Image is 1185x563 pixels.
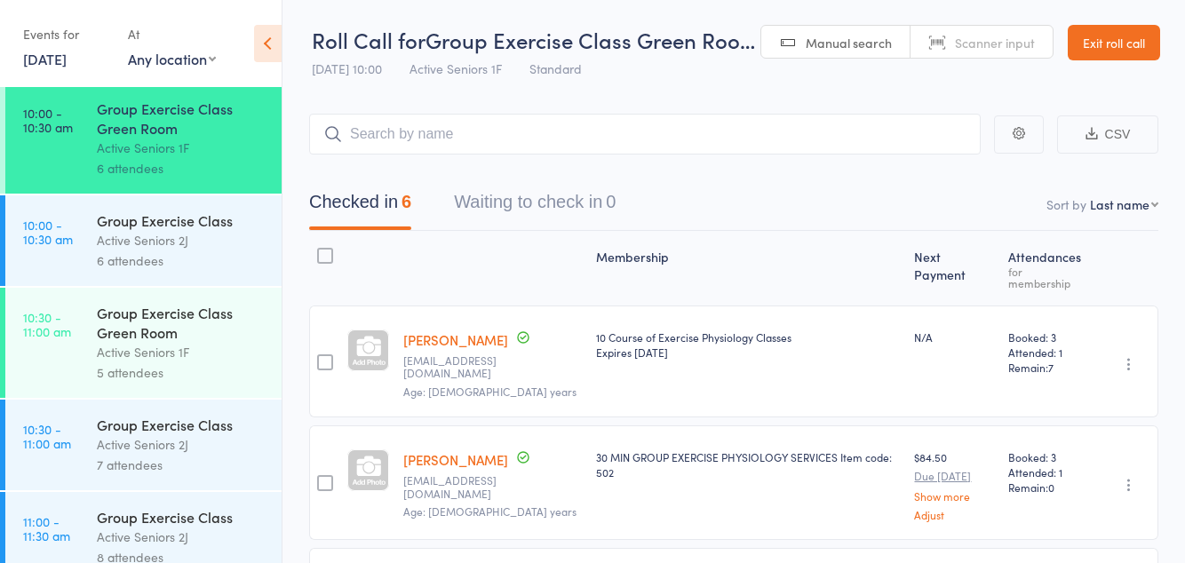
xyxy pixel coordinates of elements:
[23,218,73,246] time: 10:00 - 10:30 am
[1046,195,1086,213] label: Sort by
[97,250,266,271] div: 6 attendees
[97,342,266,362] div: Active Seniors 1F
[955,34,1035,52] span: Scanner input
[23,20,110,49] div: Events for
[312,59,382,77] span: [DATE] 10:00
[128,20,216,49] div: At
[1008,266,1086,289] div: for membership
[914,329,993,345] div: N/A
[97,362,266,383] div: 5 attendees
[97,415,266,434] div: Group Exercise Class
[97,138,266,158] div: Active Seniors 1F
[23,310,71,338] time: 10:30 - 11:00 am
[454,183,616,230] button: Waiting to check in0
[23,422,71,450] time: 10:30 - 11:00 am
[1008,329,1086,345] span: Booked: 3
[403,330,508,349] a: [PERSON_NAME]
[312,25,425,54] span: Roll Call for
[1057,115,1158,154] button: CSV
[97,230,266,250] div: Active Seniors 2J
[97,303,266,342] div: Group Exercise Class Green Room
[23,49,67,68] a: [DATE]
[403,474,582,500] small: lorettadavies12@gmail.com
[914,470,993,482] small: Due [DATE]
[1090,195,1149,213] div: Last name
[403,354,582,380] small: libbya@bigpond.net.au
[596,345,901,360] div: Expires [DATE]
[97,210,266,230] div: Group Exercise Class
[1068,25,1160,60] a: Exit roll call
[914,449,993,519] div: $84.50
[403,504,577,519] span: Age: [DEMOGRAPHIC_DATA] years
[1048,360,1054,375] span: 7
[23,514,70,543] time: 11:00 - 11:30 am
[402,192,411,211] div: 6
[97,99,266,138] div: Group Exercise Class Green Room
[410,59,502,77] span: Active Seniors 1F
[596,329,901,360] div: 10 Course of Exercise Physiology Classes
[5,195,282,286] a: 10:00 -10:30 amGroup Exercise ClassActive Seniors 2J6 attendees
[1008,360,1086,375] span: Remain:
[1048,480,1054,495] span: 0
[1008,345,1086,360] span: Attended: 1
[529,59,582,77] span: Standard
[97,527,266,547] div: Active Seniors 2J
[914,509,993,520] a: Adjust
[5,83,282,194] a: 10:00 -10:30 amGroup Exercise Class Green RoomActive Seniors 1F6 attendees
[23,106,73,134] time: 10:00 - 10:30 am
[309,183,411,230] button: Checked in6
[1008,449,1086,464] span: Booked: 3
[5,400,282,490] a: 10:30 -11:00 amGroup Exercise ClassActive Seniors 2J7 attendees
[1008,480,1086,495] span: Remain:
[1001,239,1094,297] div: Atten­dances
[589,239,908,297] div: Membership
[128,49,216,68] div: Any location
[596,449,901,480] div: 30 MIN GROUP EXERCISE PHYSIOLOGY SERVICES Item code: 502
[806,34,892,52] span: Manual search
[309,114,981,155] input: Search by name
[403,450,508,469] a: [PERSON_NAME]
[1008,464,1086,480] span: Attended: 1
[914,490,993,502] a: Show more
[907,239,1000,297] div: Next Payment
[97,507,266,527] div: Group Exercise Class
[606,192,616,211] div: 0
[5,288,282,398] a: 10:30 -11:00 amGroup Exercise Class Green RoomActive Seniors 1F5 attendees
[97,455,266,475] div: 7 attendees
[97,434,266,455] div: Active Seniors 2J
[97,158,266,178] div: 6 attendees
[425,25,755,54] span: Group Exercise Class Green Roo…
[403,384,577,399] span: Age: [DEMOGRAPHIC_DATA] years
